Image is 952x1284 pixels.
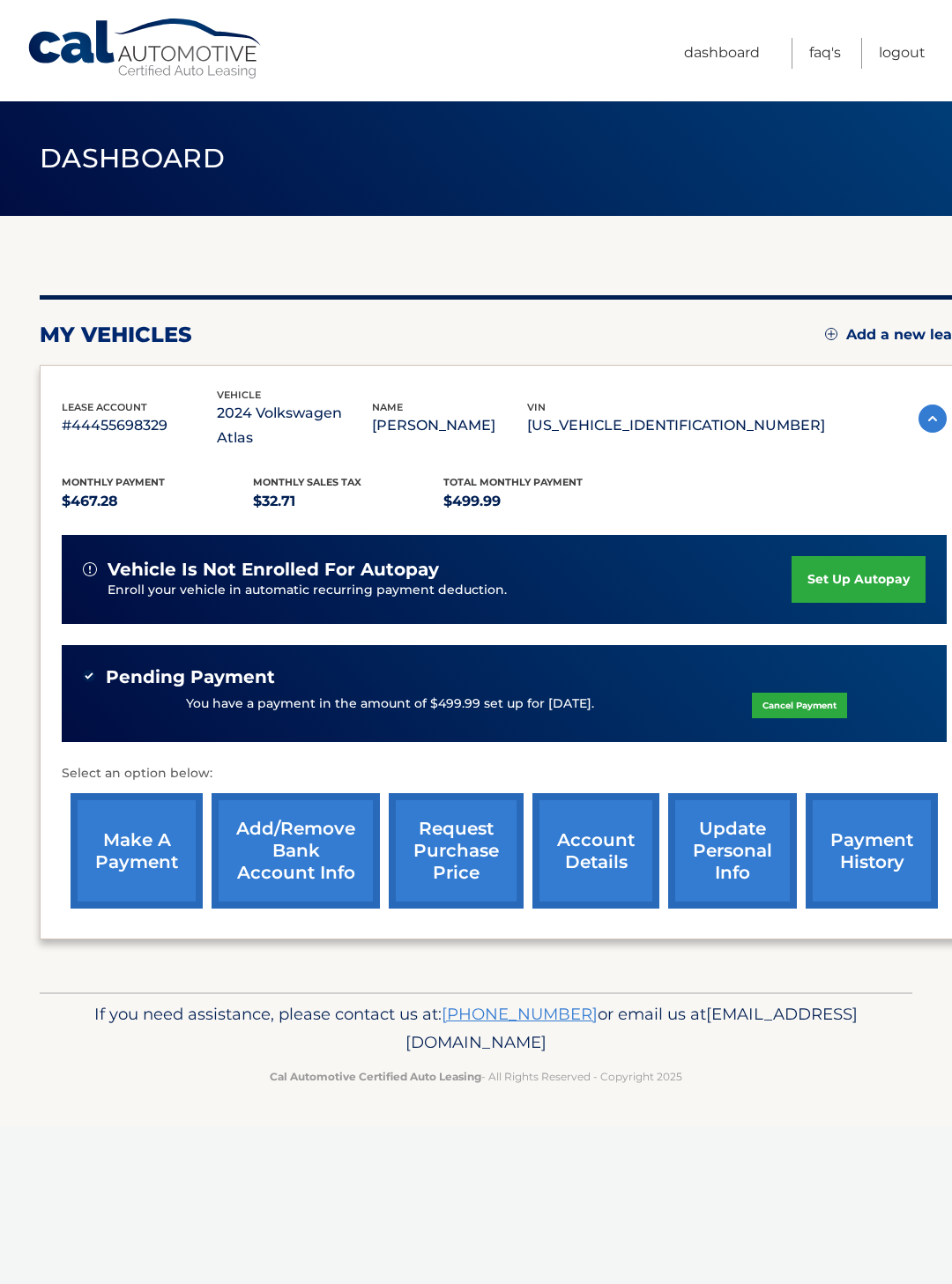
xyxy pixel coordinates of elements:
span: Monthly Payment [62,476,165,488]
img: alert-white.svg [83,562,97,576]
a: FAQ's [809,38,841,69]
a: request purchase price [389,793,524,909]
a: account details [532,793,659,909]
span: [EMAIL_ADDRESS][DOMAIN_NAME] [405,1004,858,1052]
p: Select an option below: [62,763,947,784]
img: add.svg [825,328,837,340]
p: You have a payment in the amount of $499.99 set up for [DATE]. [186,694,594,714]
p: $32.71 [253,489,444,514]
span: lease account [62,401,147,413]
p: [PERSON_NAME] [372,413,527,438]
p: [US_VEHICLE_IDENTIFICATION_NUMBER] [527,413,825,438]
span: Monthly sales Tax [253,476,361,488]
a: update personal info [668,793,797,909]
p: If you need assistance, please contact us at: or email us at [66,1000,886,1057]
a: Cal Automotive [26,18,264,80]
p: $467.28 [62,489,253,514]
a: set up autopay [792,556,926,603]
a: [PHONE_NUMBER] [442,1004,598,1024]
img: accordion-active.svg [919,404,947,433]
span: vehicle is not enrolled for autopay [108,559,439,581]
strong: Cal Automotive Certified Auto Leasing [270,1070,481,1083]
a: make a payment [71,793,203,909]
img: check-green.svg [83,670,95,682]
p: $499.99 [443,489,635,514]
span: name [372,401,403,413]
a: Cancel Payment [752,693,847,718]
h2: my vehicles [40,322,192,348]
p: Enroll your vehicle in automatic recurring payment deduction. [108,581,792,600]
p: 2024 Volkswagen Atlas [217,401,372,450]
span: Total Monthly Payment [443,476,583,488]
span: Pending Payment [106,666,275,688]
span: vehicle [217,389,261,401]
a: Dashboard [684,38,760,69]
span: vin [527,401,546,413]
a: payment history [806,793,938,909]
p: - All Rights Reserved - Copyright 2025 [66,1067,886,1086]
span: Dashboard [40,142,225,174]
a: Add/Remove bank account info [212,793,380,909]
p: #44455698329 [62,413,217,438]
a: Logout [879,38,926,69]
